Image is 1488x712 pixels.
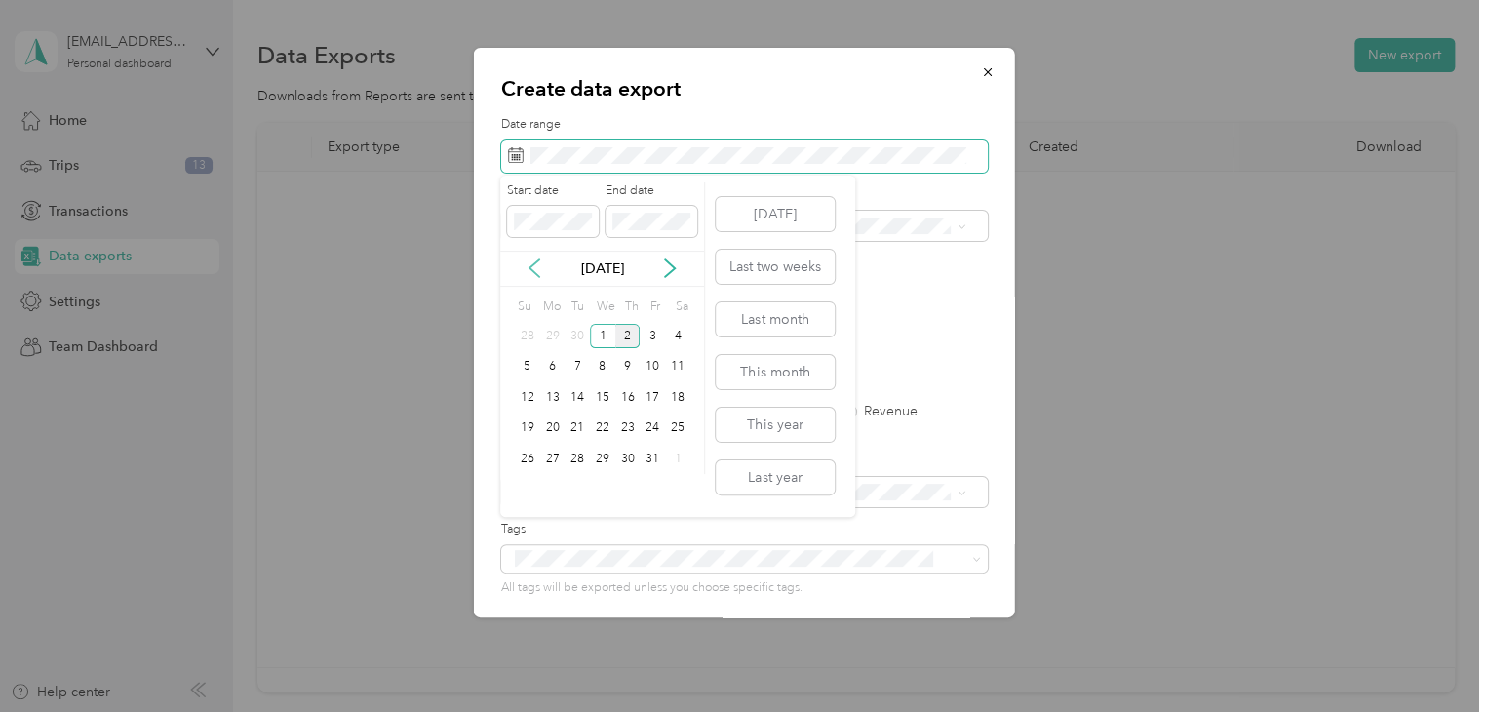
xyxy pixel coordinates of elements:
div: 12 [515,385,540,410]
div: 1 [665,447,690,471]
p: All tags will be exported unless you choose specific tags. [501,579,988,597]
label: Date range [501,116,988,134]
p: [DATE] [562,258,644,279]
div: 5 [515,355,540,379]
div: 17 [640,385,665,410]
div: Fr [646,294,665,321]
div: 29 [590,447,615,471]
div: 3 [640,324,665,348]
div: Mo [540,294,562,321]
div: 11 [665,355,690,379]
label: Tags [501,521,988,538]
div: Tu [568,294,586,321]
label: End date [606,182,697,200]
label: Start date [507,182,599,200]
div: 16 [615,385,641,410]
div: 18 [665,385,690,410]
div: 29 [540,324,566,348]
div: 14 [565,385,590,410]
div: 20 [540,416,566,441]
div: 28 [515,324,540,348]
div: 31 [640,447,665,471]
button: Last two weeks [716,250,835,284]
div: 25 [665,416,690,441]
div: 4 [665,324,690,348]
div: 27 [540,447,566,471]
p: Create data export [501,75,988,102]
div: 10 [640,355,665,379]
div: We [593,294,615,321]
label: Revenue [843,405,918,418]
div: 30 [615,447,641,471]
div: 19 [515,416,540,441]
div: 2 [615,324,641,348]
div: 24 [640,416,665,441]
div: 28 [565,447,590,471]
button: This month [716,355,835,389]
div: Th [621,294,640,321]
div: 1 [590,324,615,348]
iframe: Everlance-gr Chat Button Frame [1379,603,1488,712]
div: 9 [615,355,641,379]
div: 30 [565,324,590,348]
button: This year [716,408,835,442]
button: Last year [716,460,835,494]
div: 13 [540,385,566,410]
div: Sa [672,294,690,321]
div: Su [515,294,533,321]
div: 22 [590,416,615,441]
div: 6 [540,355,566,379]
div: 26 [515,447,540,471]
div: 15 [590,385,615,410]
div: 23 [615,416,641,441]
button: Last month [716,302,835,336]
button: [DATE] [716,197,835,231]
div: 21 [565,416,590,441]
div: 8 [590,355,615,379]
div: 7 [565,355,590,379]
